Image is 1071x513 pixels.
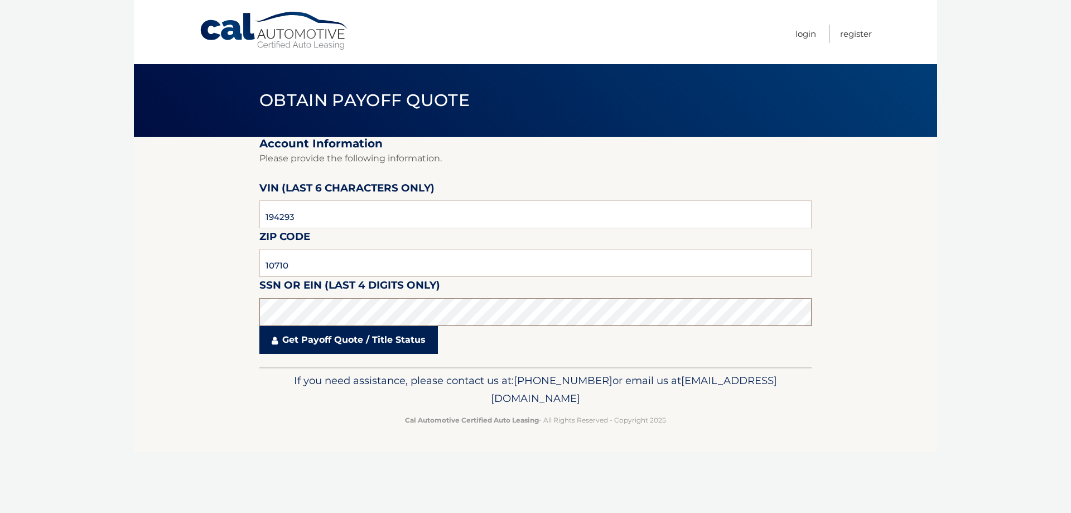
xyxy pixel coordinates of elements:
[259,151,812,166] p: Please provide the following information.
[840,25,872,43] a: Register
[267,414,804,426] p: - All Rights Reserved - Copyright 2025
[199,11,350,51] a: Cal Automotive
[267,372,804,407] p: If you need assistance, please contact us at: or email us at
[405,416,539,424] strong: Cal Automotive Certified Auto Leasing
[259,90,470,111] span: Obtain Payoff Quote
[259,137,812,151] h2: Account Information
[259,326,438,354] a: Get Payoff Quote / Title Status
[259,180,435,200] label: VIN (last 6 characters only)
[514,374,612,387] span: [PHONE_NUMBER]
[795,25,816,43] a: Login
[259,228,310,249] label: Zip Code
[259,277,440,298] label: SSN or EIN (last 4 digits only)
